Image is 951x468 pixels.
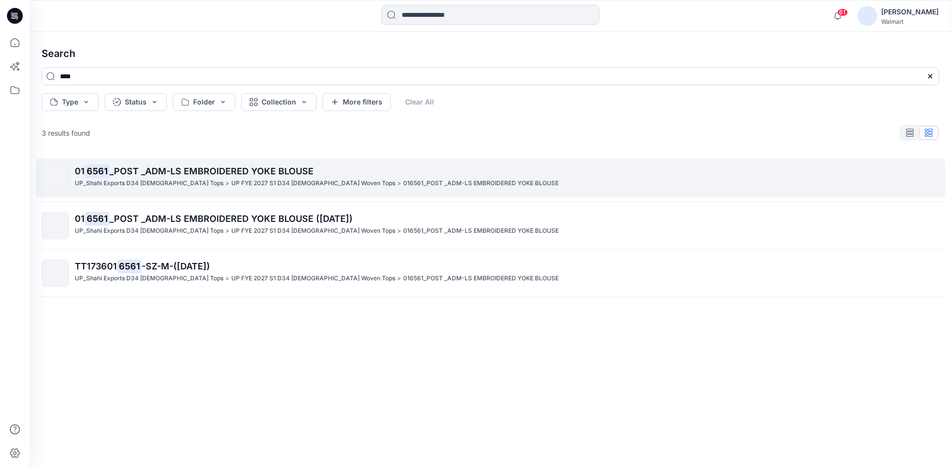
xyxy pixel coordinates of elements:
p: UP FYE 2027 S1 D34 Ladies Woven Tops [231,178,395,189]
p: 3 results found [42,128,90,138]
button: Status [105,93,167,111]
p: > [225,273,229,284]
p: 016561_POST _ADM-LS EMBROIDERED YOKE BLOUSE [403,226,559,236]
a: 016561_POST _ADM-LS EMBROIDERED YOKE BLOUSE ([DATE])UP_Shahi Exports D34 [DEMOGRAPHIC_DATA] Tops>... [36,206,945,245]
h4: Search [34,40,947,67]
button: Collection [241,93,317,111]
p: > [397,273,401,284]
span: 01 [75,213,85,224]
p: 016561_POST _ADM-LS EMBROIDERED YOKE BLOUSE [403,273,559,284]
span: TT173601 [75,261,117,271]
button: Folder [173,93,235,111]
p: UP FYE 2027 S1 D34 Ladies Woven Tops [231,273,395,284]
span: 61 [837,8,848,16]
img: avatar [857,6,877,26]
p: UP_Shahi Exports D34 Ladies Tops [75,178,223,189]
p: UP_Shahi Exports D34 Ladies Tops [75,226,223,236]
p: > [225,226,229,236]
p: 016561_POST _ADM-LS EMBROIDERED YOKE BLOUSE [403,178,559,189]
p: UP_Shahi Exports D34 Ladies Tops [75,273,223,284]
p: > [397,178,401,189]
mark: 6561 [85,211,109,225]
p: UP FYE 2027 S1 D34 Ladies Woven Tops [231,226,395,236]
span: 01 [75,166,85,176]
p: > [225,178,229,189]
mark: 6561 [117,259,142,273]
button: Type [42,93,99,111]
div: Walmart [881,18,939,25]
a: TT1736016561-SZ-M-([DATE])UP_Shahi Exports D34 [DEMOGRAPHIC_DATA] Tops>UP FYE 2027 S1 D34 [DEMOGR... [36,254,945,293]
button: More filters [322,93,391,111]
div: [PERSON_NAME] [881,6,939,18]
p: > [397,226,401,236]
span: _POST _ADM-LS EMBROIDERED YOKE BLOUSE [109,166,314,176]
span: _POST _ADM-LS EMBROIDERED YOKE BLOUSE ([DATE]) [109,213,353,224]
mark: 6561 [85,164,109,178]
span: -SZ-M-([DATE]) [142,261,210,271]
a: 016561_POST _ADM-LS EMBROIDERED YOKE BLOUSEUP_Shahi Exports D34 [DEMOGRAPHIC_DATA] Tops>UP FYE 20... [36,158,945,198]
